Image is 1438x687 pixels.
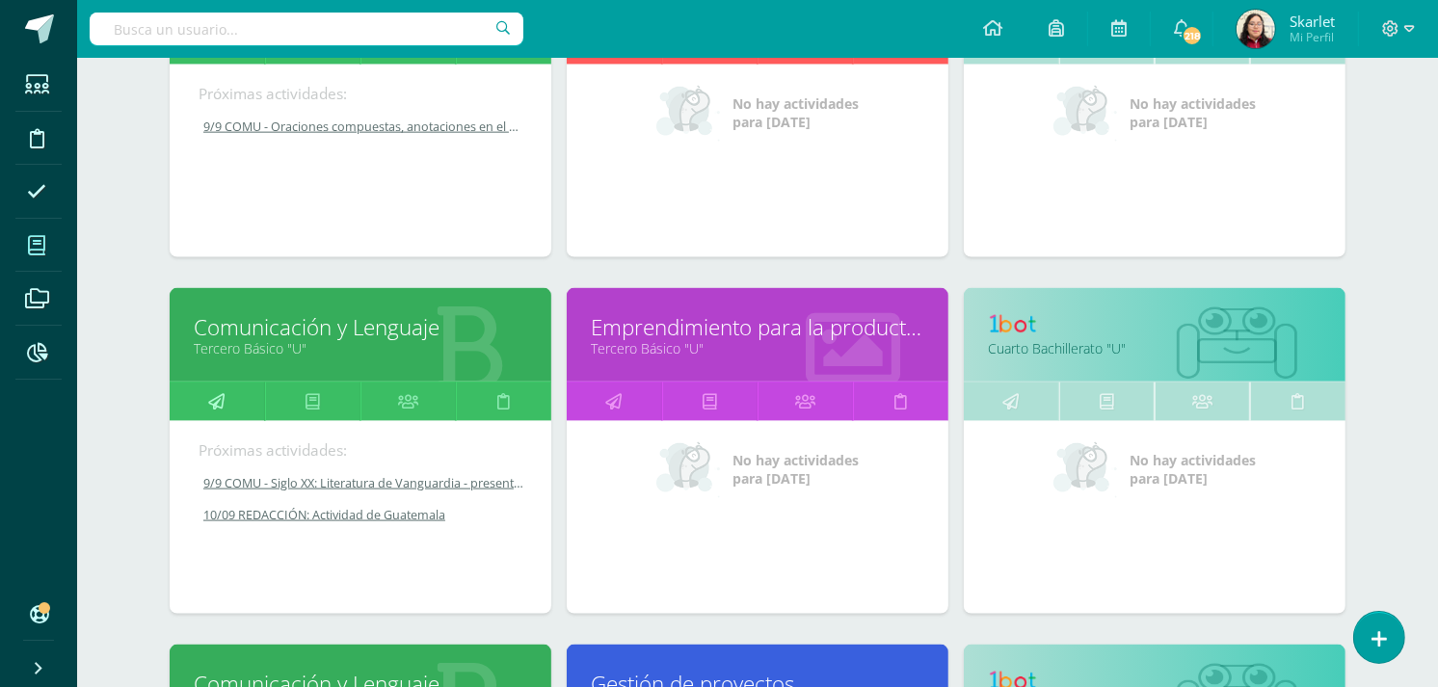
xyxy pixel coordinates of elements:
[199,440,522,461] div: Próximas actividades:
[1182,25,1203,46] span: 218
[1237,10,1275,48] img: dbffebcdb1147f6a6764b037b1bfced6.png
[591,339,924,357] a: Tercero Básico "U"
[194,339,527,357] a: Tercero Básico "U"
[194,312,527,342] a: Comunicación y Lenguaje
[199,84,522,104] div: Próximas actividades:
[1131,94,1257,131] span: No hay actividades para [DATE]
[199,507,524,523] a: 10/09 REDACCIÓN: Actividad de Guatemala
[199,119,524,135] a: 9/9 COMU - Oraciones compuestas, anotaciones en el cuaderno
[988,312,1046,335] img: 1bot.png
[656,440,720,498] img: no_activities_small.png
[1290,12,1335,31] span: Skarlet
[1131,451,1257,488] span: No hay actividades para [DATE]
[733,94,860,131] span: No hay actividades para [DATE]
[1177,307,1297,381] img: bot1.png
[90,13,523,45] input: Busca un usuario...
[988,339,1321,357] a: Cuarto Bachillerato "U"
[199,475,524,491] a: 9/9 COMU - Siglo XX: Literatura de Vanguardia - presentación
[591,312,924,342] a: Emprendimiento para la productividad
[1290,29,1335,45] span: Mi Perfil
[1053,84,1117,142] img: no_activities_small.png
[1053,440,1117,498] img: no_activities_small.png
[656,84,720,142] img: no_activities_small.png
[733,451,860,488] span: No hay actividades para [DATE]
